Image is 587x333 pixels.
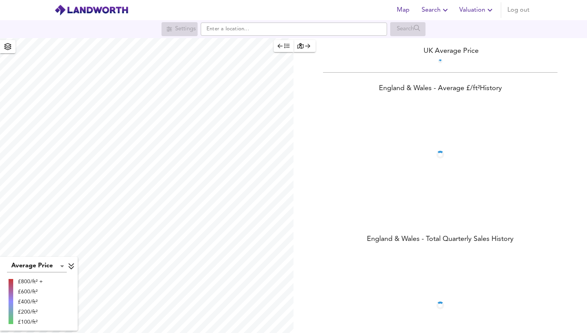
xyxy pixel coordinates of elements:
[162,22,198,36] div: Search for a location first or explore the map
[201,23,387,36] input: Enter a location...
[293,84,587,94] div: England & Wales - Average £/ ft² History
[18,288,43,296] div: £600/ft²
[504,2,533,18] button: Log out
[419,2,453,18] button: Search
[293,234,587,245] div: England & Wales - Total Quarterly Sales History
[390,22,425,36] div: Search for a location first or explore the map
[391,2,415,18] button: Map
[54,4,129,16] img: logo
[18,278,43,286] div: £800/ft² +
[18,308,43,316] div: £200/ft²
[456,2,498,18] button: Valuation
[7,260,67,272] div: Average Price
[459,5,495,16] span: Valuation
[507,5,530,16] span: Log out
[18,318,43,326] div: £100/ft²
[18,298,43,306] div: £400/ft²
[394,5,412,16] span: Map
[422,5,450,16] span: Search
[293,46,587,56] div: UK Average Price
